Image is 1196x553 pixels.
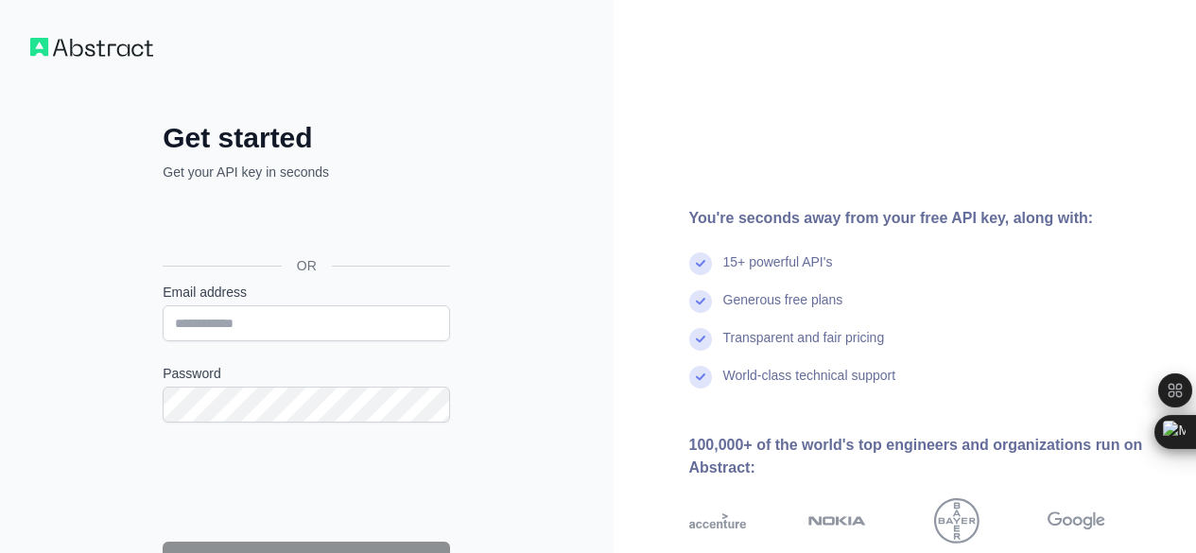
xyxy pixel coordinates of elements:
img: check mark [689,290,712,313]
div: 15+ powerful API's [723,252,833,290]
label: Email address [163,283,450,302]
div: You're seconds away from your free API key, along with: [689,207,1167,230]
img: Workflow [30,38,153,57]
img: nokia [808,498,866,544]
img: google [1048,498,1105,544]
p: Get your API key in seconds [163,163,450,181]
label: Password [163,364,450,383]
div: World-class technical support [723,366,896,404]
img: check mark [689,328,712,351]
iframe: reCAPTCHA [163,445,450,519]
div: 100,000+ of the world's top engineers and organizations run on Abstract: [689,434,1167,479]
img: check mark [689,366,712,389]
iframe: Sign in with Google Button [153,202,456,244]
span: OR [282,256,332,275]
div: Generous free plans [723,290,843,328]
div: Transparent and fair pricing [723,328,885,366]
img: accenture [689,498,747,544]
img: check mark [689,252,712,275]
h2: Get started [163,121,450,155]
img: bayer [934,498,979,544]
